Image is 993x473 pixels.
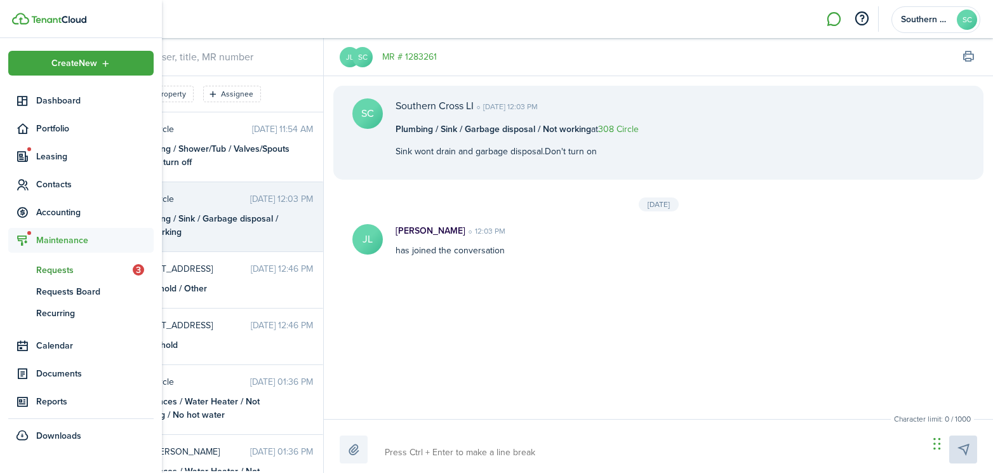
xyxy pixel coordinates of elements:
a: Requests3 [8,259,154,281]
b: Plumbing / Sink / Garbage disposal / Not working [396,123,591,136]
avatar-text: SC [957,10,977,30]
span: 200 6th St [133,262,251,276]
filter-tag-label: Property [157,88,186,100]
button: Open menu [8,51,154,76]
span: Maintenance [36,234,154,247]
span: Requests Board [36,285,154,298]
span: Downloads [36,429,81,443]
span: Southern Cross LI [901,15,952,24]
time: [DATE] 12:46 PM [251,262,313,276]
filter-tag: Open filter [203,86,261,102]
span: Requests [36,263,133,277]
p: Sink wont drain and garbage disposal.Don't turn on [396,145,639,158]
p: at [396,123,639,136]
span: Accounting [36,206,154,219]
span: 1212 Sheldon [133,445,250,458]
button: Open resource center [851,8,872,30]
avatar-text: JL [352,224,383,255]
div: Plumbing / Shower/Tub / Valves/Spouts / Won't turn off [133,142,292,169]
span: Calendar [36,339,154,352]
a: Recurring [8,302,154,324]
div: Plumbing / Sink / Garbage disposal / Not working [133,212,292,239]
avatar-text: JL [340,47,360,67]
time: [DATE] 12:03 PM [474,101,538,112]
span: Leasing [36,150,154,163]
iframe: Chat Widget [930,412,993,473]
span: 308 Circle [133,375,250,389]
div: has joined the conversation [383,224,863,257]
p: Southern Cross LI [396,98,474,114]
button: Print [959,48,977,66]
span: Reports [36,395,154,408]
a: Requests Board [8,281,154,302]
avatar-text: SC [352,98,383,129]
p: [PERSON_NAME] [396,224,465,237]
a: 308 Circle [598,123,639,136]
div: Household / Other [133,282,292,295]
input: search [82,38,323,76]
div: house hold [133,338,292,352]
time: [DATE] 01:36 PM [250,445,313,458]
div: Drag [933,425,941,463]
time: [DATE] 12:46 PM [251,319,313,332]
a: Reports [8,389,154,414]
span: Contacts [36,178,154,191]
span: Recurring [36,307,154,320]
span: Dashboard [36,94,154,107]
a: Dashboard [8,88,154,113]
img: TenantCloud [31,16,86,23]
a: MR # 1283261 [382,50,437,63]
span: 308 Circle [133,123,252,136]
time: [DATE] 11:54 AM [252,123,313,136]
span: 308 Circle [133,192,250,206]
avatar-text: SC [352,47,373,67]
filter-tag-label: Assignee [221,88,253,100]
small: Character limit: 0 / 1000 [891,413,974,425]
span: 3 [133,264,144,276]
div: [DATE] [639,197,679,211]
time: 12:03 PM [465,225,505,237]
span: 118 Columbia Lane [133,319,251,332]
time: [DATE] 12:03 PM [250,192,313,206]
filter-tag: Open filter [139,86,194,102]
time: [DATE] 01:36 PM [250,375,313,389]
span: Create New [51,59,97,68]
div: Appliances / Water Heater / Not working / No hot water [133,395,292,422]
img: TenantCloud [12,13,29,25]
span: Documents [36,367,154,380]
span: Portfolio [36,122,154,135]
